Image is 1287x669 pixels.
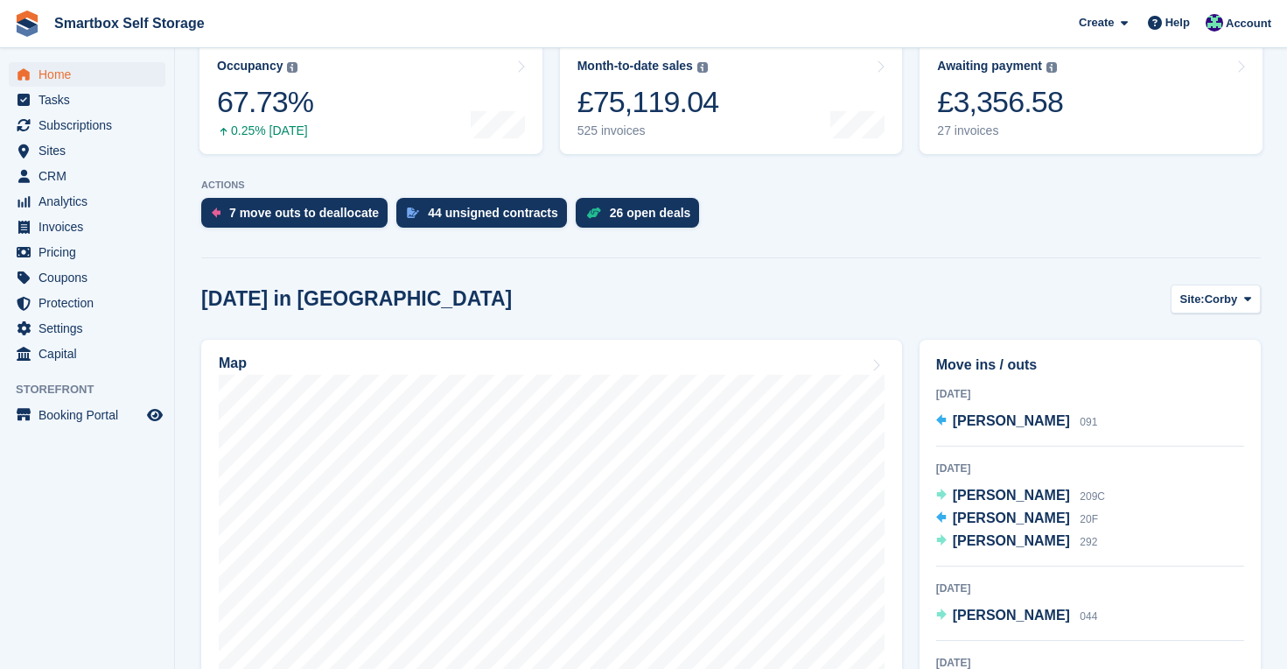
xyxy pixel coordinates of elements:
span: Invoices [38,215,143,239]
a: Preview store [144,405,165,426]
div: Occupancy [217,59,283,74]
span: Capital [38,342,143,366]
div: Month-to-date sales [577,59,693,74]
span: Sites [38,138,143,163]
span: 292 [1080,536,1097,548]
a: Occupancy 67.73% 0.25% [DATE] [199,43,542,154]
a: menu [9,88,165,112]
span: Site: [1180,291,1205,308]
span: Corby [1205,291,1238,308]
a: menu [9,291,165,315]
span: Subscriptions [38,113,143,137]
a: Smartbox Self Storage [47,9,212,38]
span: [PERSON_NAME] [953,608,1070,623]
a: menu [9,265,165,290]
span: [PERSON_NAME] [953,488,1070,503]
div: [DATE] [936,386,1244,402]
div: 44 unsigned contracts [428,206,558,220]
a: 44 unsigned contracts [396,198,576,236]
img: contract_signature_icon-13c848040528278c33f63329250d36e43548de30e8caae1d1a13099fd9432cc5.svg [407,208,419,218]
span: Coupons [38,265,143,290]
a: [PERSON_NAME] 044 [936,605,1098,628]
span: 091 [1080,416,1097,428]
span: 209C [1080,490,1105,503]
a: 7 move outs to deallocate [201,198,396,236]
span: Settings [38,316,143,341]
img: Roger Canham [1206,14,1223,32]
a: [PERSON_NAME] 091 [936,411,1098,433]
div: [DATE] [936,461,1244,476]
div: 525 invoices [577,123,719,138]
button: Site: Corby [1171,285,1261,313]
p: ACTIONS [201,180,1261,191]
span: 044 [1080,610,1097,623]
div: 26 open deals [610,206,691,220]
a: menu [9,316,165,341]
a: menu [9,113,165,137]
a: menu [9,138,165,163]
a: menu [9,164,165,188]
span: 20F [1080,513,1098,525]
a: menu [9,62,165,87]
a: [PERSON_NAME] 20F [936,508,1098,531]
h2: Move ins / outs [936,355,1244,376]
div: £75,119.04 [577,84,719,120]
img: icon-info-grey-7440780725fd019a000dd9b08b2336e03edf1995a4989e88bcd33f0948082b44.svg [287,62,297,73]
div: 7 move outs to deallocate [229,206,379,220]
div: 0.25% [DATE] [217,123,313,138]
span: Account [1226,15,1271,32]
span: Booking Portal [38,403,143,427]
span: Home [38,62,143,87]
img: deal-1b604bf984904fb50ccaf53a9ad4b4a5d6e5aea283cecdc64d6e3604feb123c2.svg [586,207,601,219]
div: [DATE] [936,581,1244,596]
a: Month-to-date sales £75,119.04 525 invoices [560,43,903,154]
span: Storefront [16,381,174,398]
div: Awaiting payment [937,59,1042,74]
span: [PERSON_NAME] [953,533,1070,548]
span: CRM [38,164,143,188]
span: Tasks [38,88,143,112]
img: move_outs_to_deallocate_icon-f764333ba52eb49d3ac5e1228854f67142a1ed5810a6f6cc68b1a99e826820c5.svg [212,208,220,218]
span: [PERSON_NAME] [953,413,1070,428]
a: menu [9,189,165,214]
a: [PERSON_NAME] 209C [936,485,1105,508]
a: menu [9,215,165,239]
span: Protection [38,291,143,315]
span: Analytics [38,189,143,214]
h2: Map [219,356,247,371]
div: £3,356.58 [937,84,1063,120]
img: stora-icon-8386f47178a22dfd0bd8f6a31ec36ba5ce8667c1dd55bd0f319d3a0aa187defe.svg [14,11,40,37]
a: menu [9,240,165,264]
span: Help [1165,14,1190,32]
img: icon-info-grey-7440780725fd019a000dd9b08b2336e03edf1995a4989e88bcd33f0948082b44.svg [1046,62,1057,73]
h2: [DATE] in [GEOGRAPHIC_DATA] [201,287,512,311]
a: 26 open deals [576,198,709,236]
span: [PERSON_NAME] [953,511,1070,525]
a: [PERSON_NAME] 292 [936,531,1098,553]
span: Pricing [38,240,143,264]
div: 67.73% [217,84,313,120]
a: Awaiting payment £3,356.58 27 invoices [920,43,1263,154]
span: Create [1079,14,1114,32]
div: 27 invoices [937,123,1063,138]
a: menu [9,403,165,427]
img: icon-info-grey-7440780725fd019a000dd9b08b2336e03edf1995a4989e88bcd33f0948082b44.svg [697,62,708,73]
a: menu [9,342,165,366]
